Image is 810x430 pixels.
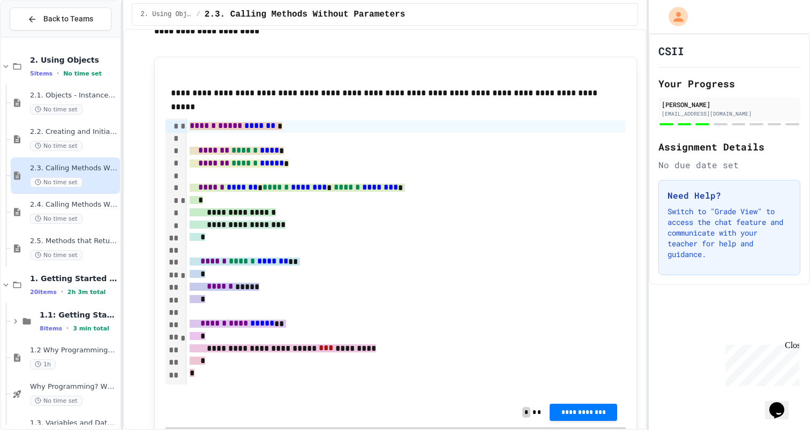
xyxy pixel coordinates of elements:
[63,70,102,77] span: No time set
[66,324,69,333] span: •
[30,419,118,428] span: 1.3. Variables and Data Types
[658,139,800,154] h2: Assignment Details
[43,13,93,25] span: Back to Teams
[765,387,799,419] iframe: chat widget
[721,341,799,386] iframe: chat widget
[30,250,82,260] span: No time set
[667,189,791,202] h3: Need Help?
[30,141,82,151] span: No time set
[205,8,405,21] span: 2.3. Calling Methods Without Parameters
[40,325,62,332] span: 8 items
[30,91,118,100] span: 2.1. Objects - Instances of Classes
[61,288,63,296] span: •
[658,76,800,91] h2: Your Progress
[30,214,82,224] span: No time set
[30,104,82,115] span: No time set
[30,289,57,296] span: 20 items
[662,100,797,109] div: [PERSON_NAME]
[667,206,791,260] p: Switch to "Grade View" to access the chat feature and communicate with your teacher for help and ...
[40,310,118,320] span: 1.1: Getting Started
[657,4,691,29] div: My Account
[30,237,118,246] span: 2.5. Methods that Return Values
[658,43,684,58] h1: CSII
[4,4,74,68] div: Chat with us now!Close
[57,69,59,78] span: •
[30,177,82,187] span: No time set
[658,159,800,171] div: No due date set
[197,10,200,19] span: /
[67,289,106,296] span: 2h 3m total
[30,70,52,77] span: 5 items
[30,382,118,391] span: Why Programming? Why Java? - Quiz
[30,346,118,355] span: 1.2 Why Programming? Why [GEOGRAPHIC_DATA]?
[30,127,118,137] span: 2.2. Creating and Initializing Objects: Constructors
[30,55,118,65] span: 2. Using Objects
[30,396,82,406] span: No time set
[73,325,109,332] span: 3 min total
[30,359,56,369] span: 1h
[141,10,192,19] span: 2. Using Objects
[10,7,111,31] button: Back to Teams
[662,110,797,118] div: [EMAIL_ADDRESS][DOMAIN_NAME]
[30,164,118,173] span: 2.3. Calling Methods Without Parameters
[30,200,118,209] span: 2.4. Calling Methods With Parameters
[30,274,118,283] span: 1. Getting Started and Primitive Types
